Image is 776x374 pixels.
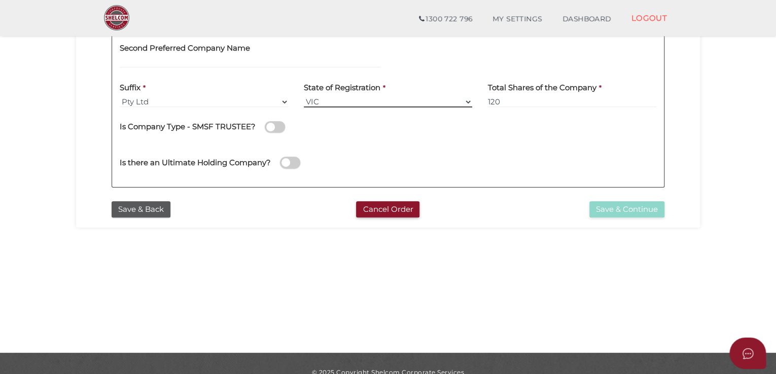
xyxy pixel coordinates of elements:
h4: Suffix [120,84,140,92]
a: MY SETTINGS [482,9,552,29]
h4: Second Preferred Company Name [120,44,250,53]
a: LOGOUT [621,8,677,28]
h4: Is there an Ultimate Holding Company? [120,159,271,167]
a: DASHBOARD [552,9,621,29]
h4: State of Registration [304,84,380,92]
a: 1300 722 796 [409,9,482,29]
button: Cancel Order [356,201,419,218]
h4: Is Company Type - SMSF TRUSTEE? [120,123,256,131]
button: Open asap [729,338,766,369]
h4: Total Shares of the Company [487,84,596,92]
button: Save & Continue [589,201,664,218]
button: Save & Back [112,201,170,218]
